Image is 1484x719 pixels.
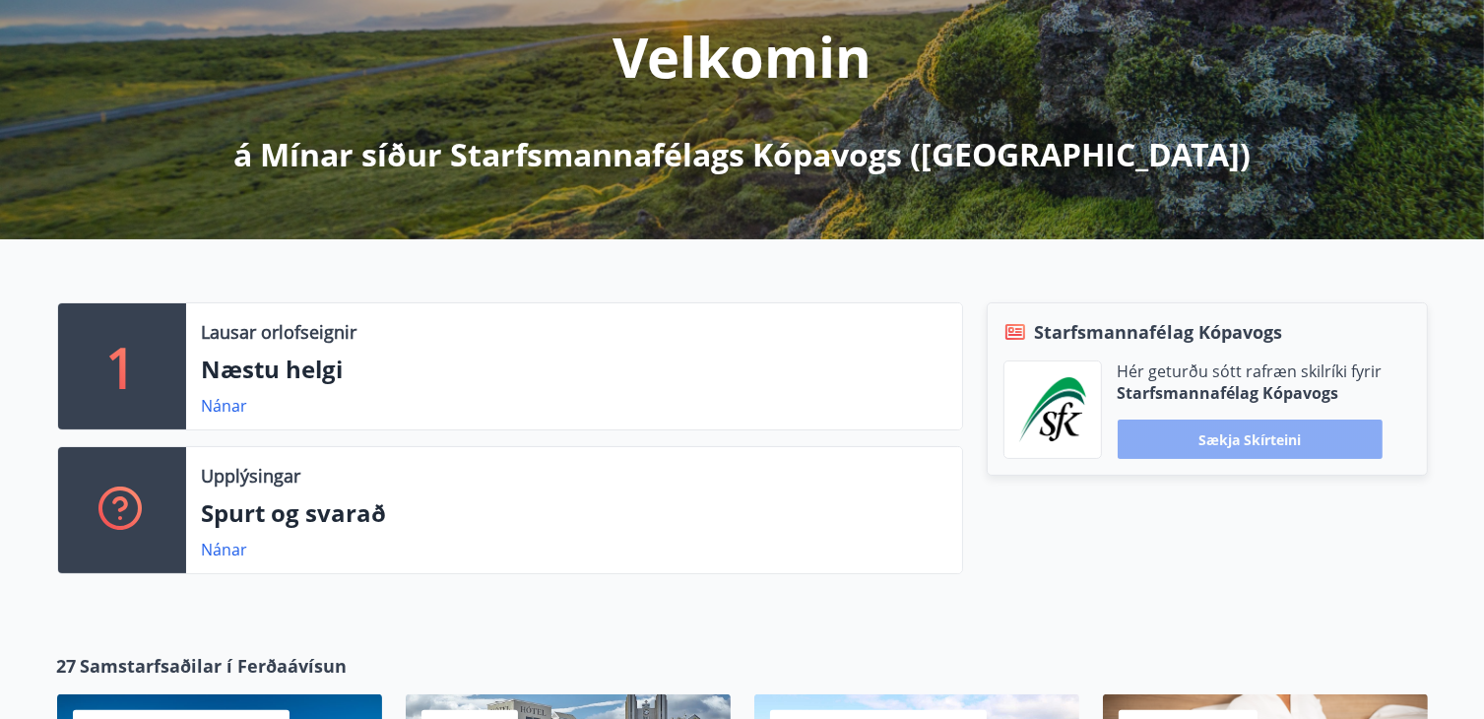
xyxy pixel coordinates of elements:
span: Starfsmannafélag Kópavogs [1035,319,1283,345]
p: Hér geturðu sótt rafræn skilríki fyrir [1118,360,1383,382]
a: Nánar [202,395,248,417]
button: Sækja skírteini [1118,420,1383,459]
p: Starfsmannafélag Kópavogs [1118,382,1383,404]
a: Nánar [202,539,248,560]
p: 1 [106,329,138,404]
span: Samstarfsaðilar í Ferðaávísun [81,653,348,679]
p: Upplýsingar [202,463,301,489]
p: Lausar orlofseignir [202,319,357,345]
img: x5MjQkxwhnYn6YREZUTEa9Q4KsBUeQdWGts9Dj4O.png [1019,377,1086,442]
p: á Mínar síður Starfsmannafélags Kópavogs ([GEOGRAPHIC_DATA]) [233,133,1251,176]
p: Spurt og svarað [202,496,946,530]
p: Næstu helgi [202,353,946,386]
span: 27 [57,653,77,679]
p: Velkomin [613,19,871,94]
